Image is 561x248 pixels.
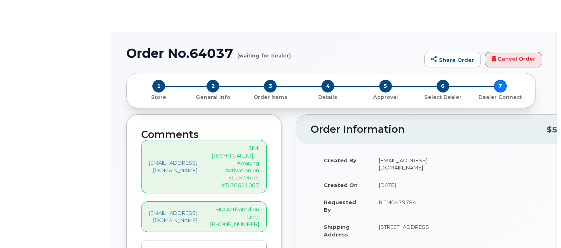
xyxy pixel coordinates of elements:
p: Select Dealer [417,94,468,101]
p: Details [302,94,353,101]
a: [EMAIL_ADDRESS][DOMAIN_NAME] [149,209,197,224]
span: 3 [264,80,277,93]
span: 4 [321,80,334,93]
span: 6 [437,80,449,93]
p: SIM: [TECHNICAL_ID]--- Awaiting Activation on TELUS Order #TL38611087 [210,144,259,189]
a: 3 Order Items [242,93,299,101]
p: Order Items [245,94,296,101]
strong: Created On [324,182,358,188]
td: [EMAIL_ADDRESS][DOMAIN_NAME] [372,152,438,176]
strong: Shipping Address [324,224,350,238]
small: (waiting for dealer) [237,46,291,59]
h1: Order No.64037 [126,46,420,60]
p: Store [136,94,181,101]
td: RITM0479784 [372,193,438,218]
a: [EMAIL_ADDRESS][DOMAIN_NAME] [149,159,197,174]
strong: Created By [324,157,356,163]
strong: Requested By [324,199,356,213]
h2: Comments [141,129,267,140]
a: 2 General Info [184,93,242,101]
p: SIM Activated on Line: [PHONE_NUMBER] [210,206,259,228]
a: 4 Details [299,93,356,101]
td: [DATE] [372,176,438,194]
span: 5 [379,80,392,93]
a: Cancel Order [485,52,542,68]
h2: Order Information [311,124,547,135]
a: 5 Approval [357,93,414,101]
a: 6 Select Dealer [414,93,472,101]
td: [STREET_ADDRESS] [372,218,438,243]
p: General Info [187,94,238,101]
p: Approval [360,94,411,101]
a: 1 Store [133,93,184,101]
span: 1 [152,80,165,93]
a: Share Order [424,52,481,68]
span: 2 [207,80,219,93]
